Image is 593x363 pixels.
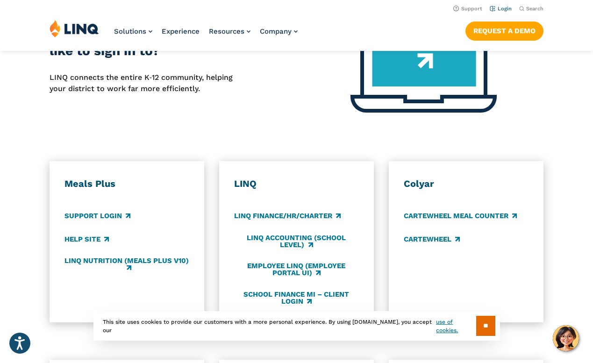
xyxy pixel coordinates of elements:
[234,211,341,221] a: LINQ Finance/HR/Charter
[404,211,517,221] a: CARTEWHEEL Meal Counter
[490,6,512,12] a: Login
[93,311,500,341] div: This site uses cookies to provide our customers with a more personal experience. By using [DOMAIN...
[234,262,359,278] a: Employee LINQ (Employee Portal UI)
[404,178,529,190] h3: Colyar
[64,234,109,244] a: Help Site
[162,27,200,36] a: Experience
[553,325,579,351] button: Hello, have a question? Let’s chat.
[404,234,460,244] a: CARTEWHEEL
[453,6,482,12] a: Support
[209,27,250,36] a: Resources
[64,211,130,221] a: Support Login
[114,20,298,50] nav: Primary Navigation
[209,27,244,36] span: Resources
[519,5,543,12] button: Open Search Bar
[234,234,359,249] a: LINQ Accounting (school level)
[114,27,152,36] a: Solutions
[234,178,359,190] h3: LINQ
[436,318,476,335] a: use of cookies.
[465,20,543,40] nav: Button Navigation
[526,6,543,12] span: Search
[50,20,99,37] img: LINQ | K‑12 Software
[260,27,292,36] span: Company
[260,27,298,36] a: Company
[114,27,146,36] span: Solutions
[64,257,190,272] a: LINQ Nutrition (Meals Plus v10)
[64,178,190,190] h3: Meals Plus
[234,290,359,306] a: School Finance MI – Client Login
[465,21,543,40] a: Request a Demo
[50,72,247,95] p: LINQ connects the entire K‑12 community, helping your district to work far more efficiently.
